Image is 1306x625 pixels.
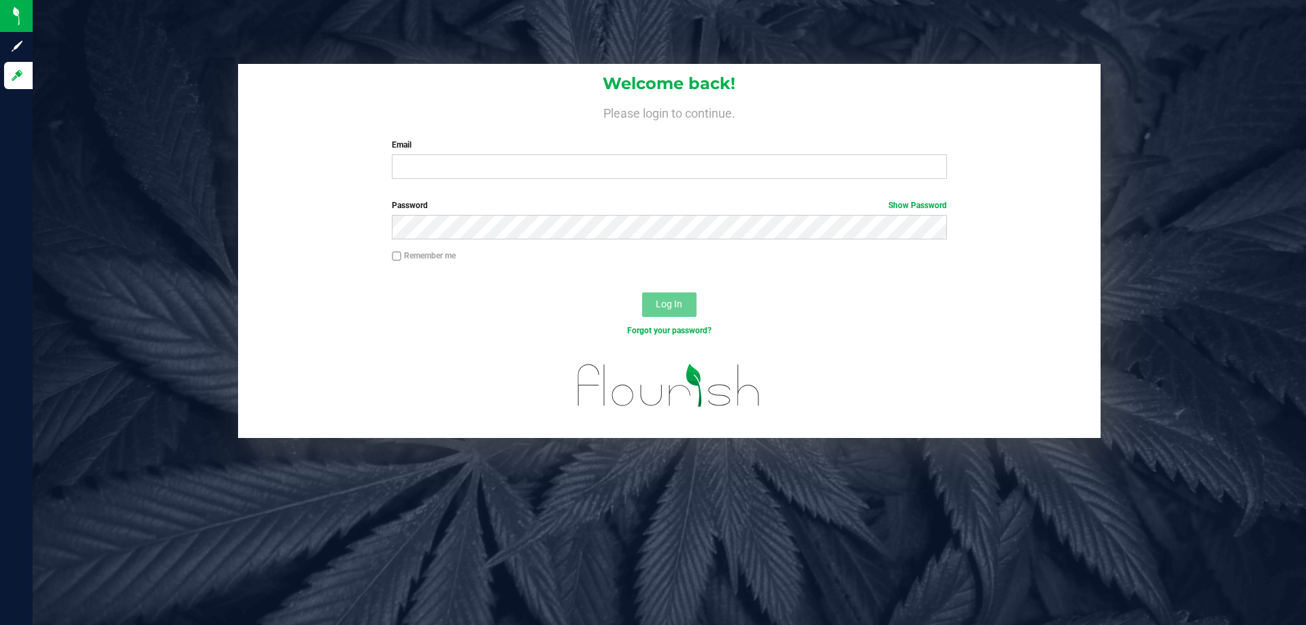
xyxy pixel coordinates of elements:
[392,201,428,210] span: Password
[238,103,1101,120] h4: Please login to continue.
[238,75,1101,92] h1: Welcome back!
[561,351,777,420] img: flourish_logo.svg
[10,39,24,53] inline-svg: Sign up
[392,252,401,261] input: Remember me
[642,292,697,317] button: Log In
[627,326,711,335] a: Forgot your password?
[10,69,24,82] inline-svg: Log in
[392,250,456,262] label: Remember me
[888,201,947,210] a: Show Password
[656,299,682,309] span: Log In
[392,139,946,151] label: Email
